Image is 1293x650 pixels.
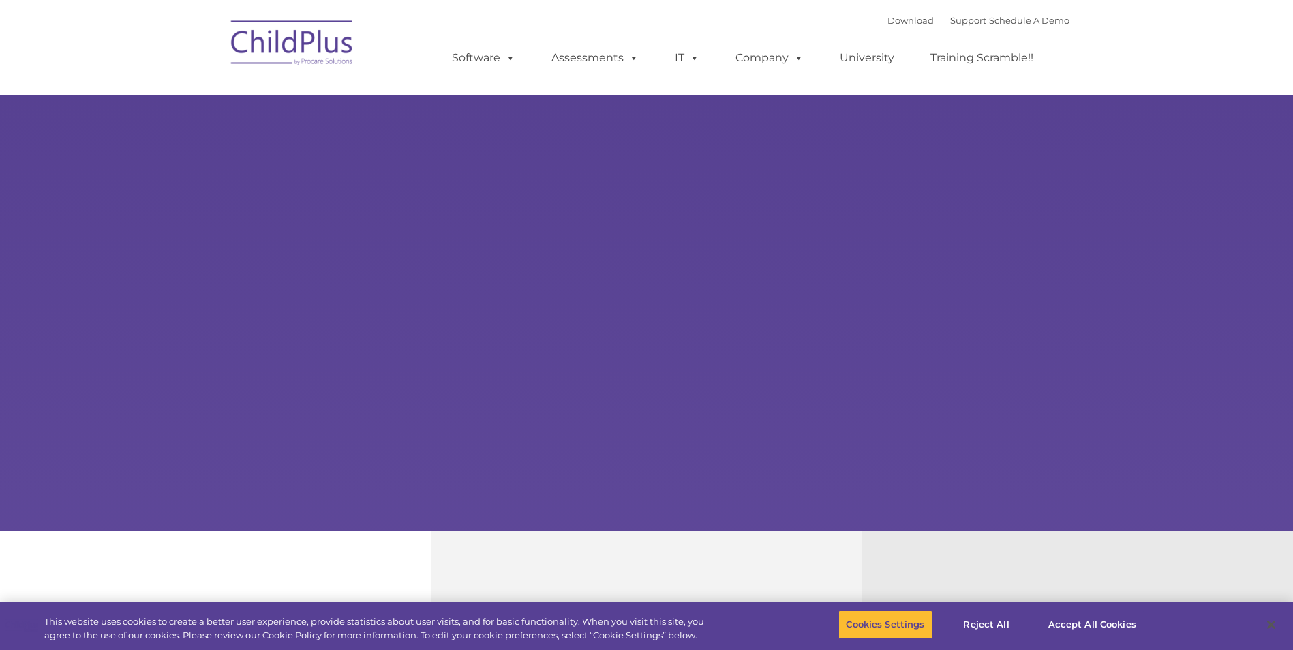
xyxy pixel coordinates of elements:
a: University [826,44,908,72]
a: Schedule A Demo [989,15,1069,26]
a: Company [722,44,817,72]
a: Assessments [538,44,652,72]
a: Software [438,44,529,72]
a: Download [887,15,934,26]
button: Close [1256,610,1286,640]
a: IT [661,44,713,72]
button: Accept All Cookies [1041,610,1144,639]
font: | [887,15,1069,26]
a: Training Scramble!! [917,44,1047,72]
a: Support [950,15,986,26]
button: Cookies Settings [838,610,932,639]
img: ChildPlus by Procare Solutions [224,11,361,79]
div: This website uses cookies to create a better user experience, provide statistics about user visit... [44,615,711,642]
button: Reject All [944,610,1029,639]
